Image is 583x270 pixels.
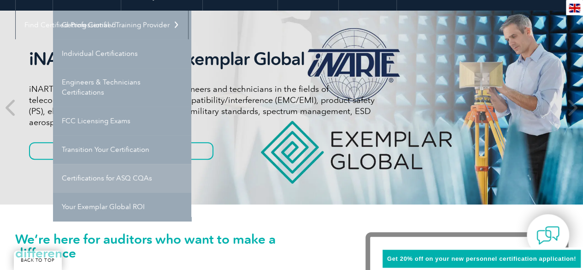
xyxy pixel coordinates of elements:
[53,135,191,164] a: Transition Your Certification
[53,192,191,221] a: Your Exemplar Global ROI
[16,11,188,39] a: Find Certified Professional / Training Provider
[14,251,62,270] a: BACK TO TOP
[29,142,213,160] a: Get to know more about iNARTE
[536,224,559,247] img: contact-chat.png
[53,68,191,107] a: Engineers & Technicians Certifications
[53,107,191,135] a: FCC Licensing Exams
[387,255,576,262] span: Get 20% off on your new personnel certification application!
[569,4,580,12] img: en
[53,39,191,68] a: Individual Certifications
[15,232,338,260] h1: We’re here for auditors who want to make a difference
[29,48,375,70] h2: iNARTE is a Part of Exemplar Global
[29,84,375,128] p: iNARTE certifications are for qualified engineers and technicians in the fields of telecommunicat...
[53,164,191,192] a: Certifications for ASQ CQAs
